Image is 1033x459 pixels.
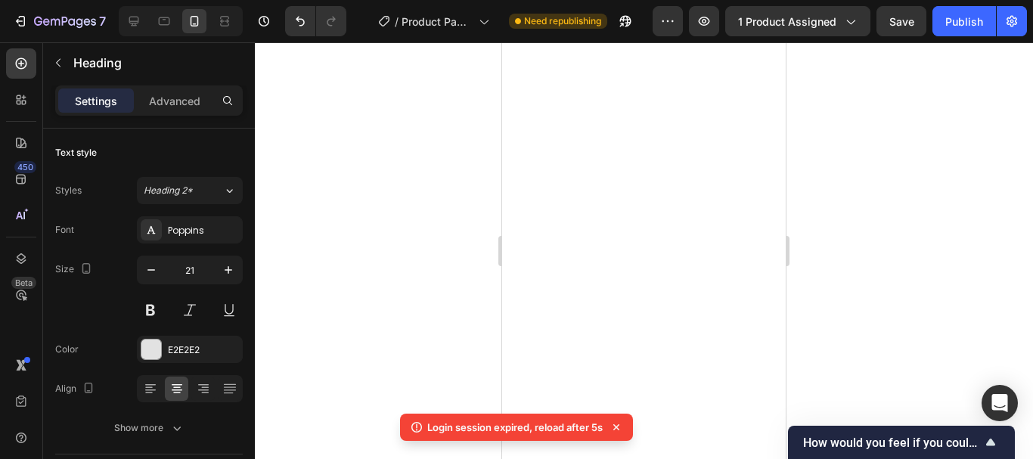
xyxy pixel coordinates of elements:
span: Save [889,15,914,28]
div: 450 [14,161,36,173]
div: E2E2E2 [168,343,239,357]
p: Login session expired, reload after 5s [427,420,603,435]
button: Save [876,6,926,36]
iframe: Design area [502,42,786,459]
div: Text style [55,146,97,160]
div: Undo/Redo [285,6,346,36]
span: Product Page - [DATE] 22:35:53 [402,14,473,29]
span: How would you feel if you could no longer use GemPages? [803,436,982,450]
p: Heading [73,54,237,72]
span: Heading 2* [144,184,193,197]
div: Open Intercom Messenger [982,385,1018,421]
button: Show more [55,414,243,442]
button: Heading 2* [137,177,243,204]
div: Show more [114,420,185,436]
p: Advanced [149,93,200,109]
button: Publish [932,6,996,36]
div: Publish [945,14,983,29]
div: Font [55,223,74,237]
span: / [395,14,399,29]
p: 7 [99,12,106,30]
span: 1 product assigned [738,14,836,29]
button: 1 product assigned [725,6,870,36]
button: Show survey - How would you feel if you could no longer use GemPages? [803,433,1000,451]
div: Styles [55,184,82,197]
button: 7 [6,6,113,36]
div: Align [55,379,98,399]
p: Settings [75,93,117,109]
div: Beta [11,277,36,289]
span: Need republishing [524,14,601,28]
div: Color [55,343,79,356]
div: Poppins [168,224,239,237]
div: Size [55,259,95,280]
